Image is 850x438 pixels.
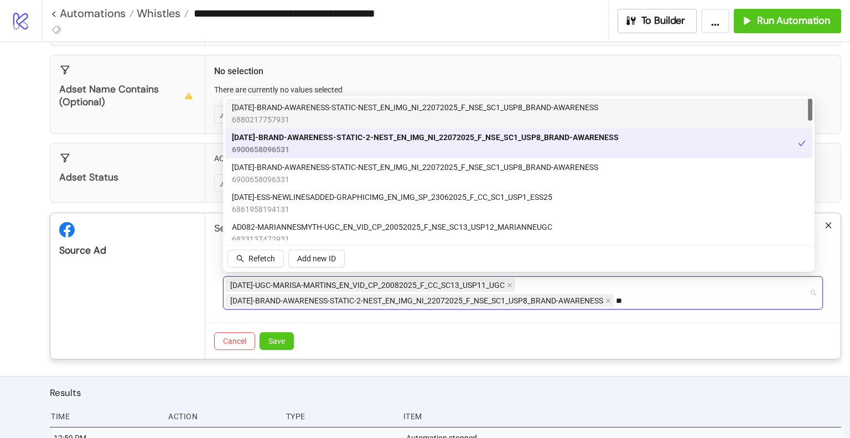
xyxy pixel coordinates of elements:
div: AD219-ESS-NEWLINESADDED-GRAPHICIMG_EN_IMG_SP_23062025_F_CC_SC1_USP1_ESS25 [225,188,812,218]
div: AD319-BRAND-AWARENESS-STATIC-NEST_EN_IMG_NI_22072025_F_NSE_SC1_USP8_BRAND-AWARENESS [225,99,812,128]
div: AD327-BRAND-AWARENESS-STATIC-2-NEST_EN_IMG_NI_22072025_F_NSE_SC1_USP8_BRAND-AWARENESS [225,128,812,158]
span: Add new ID [297,254,336,263]
span: close [507,282,512,288]
button: Run Automation [734,9,841,33]
div: Time [50,406,159,427]
span: Save [268,337,285,346]
div: Source Ad [59,244,196,257]
a: < Automations [51,8,134,19]
span: [DATE]-BRAND-AWARENESS-STATIC-2-NEST_EN_IMG_NI_22072025_F_NSE_SC1_USP8_BRAND-AWARENESS [232,131,619,143]
h2: Results [50,385,841,400]
span: To Builder [641,14,686,27]
div: Type [285,406,395,427]
p: Select one or more Ads [214,222,832,235]
div: Action [167,406,277,427]
input: Select ad ids from list [616,294,630,307]
button: Save [260,332,294,350]
span: AD082-MARIANNESMYTH-UGC_EN_VID_CP_20052025_F_NSE_SC13_USP12_MARIANNEUGC [232,221,552,233]
span: [DATE]-BRAND-AWARENESS-STATIC-NEST_EN_IMG_NI_22072025_F_NSE_SC1_USP8_BRAND-AWARENESS [232,161,598,173]
span: 6880217757931 [232,114,598,126]
span: [DATE]-ESS-NEWLINESADDED-GRAPHICIMG_EN_IMG_SP_23062025_F_CC_SC1_USP1_ESS25 [232,191,552,203]
div: AD082-MARIANNESMYTH-UGC_EN_VID_CP_20052025_F_NSE_SC13_USP12_MARIANNEUGC [225,218,812,248]
span: search [236,255,244,262]
span: 6900658096531 [232,143,619,156]
button: Add new ID [288,250,345,267]
a: Whistles [134,8,189,19]
span: Cancel [223,337,246,346]
span: 6833137472931 [232,233,552,245]
button: ... [701,9,729,33]
span: AD327-BRAND-AWARENESS-STATIC-2-NEST_EN_IMG_NI_22072025_F_NSE_SC1_USP8_BRAND-AWARENESS [225,294,614,307]
span: Run Automation [757,14,830,27]
span: [DATE]-UGC-MARISA-MARTINS_EN_VID_CP_20082025_F_CC_SC13_USP11_UGC [230,279,505,291]
span: close [825,221,832,229]
button: Cancel [214,332,255,350]
span: Whistles [134,6,180,20]
span: [DATE]-BRAND-AWARENESS-STATIC-NEST_EN_IMG_NI_22072025_F_NSE_SC1_USP8_BRAND-AWARENESS [232,101,598,114]
span: [DATE]-BRAND-AWARENESS-STATIC-2-NEST_EN_IMG_NI_22072025_F_NSE_SC1_USP8_BRAND-AWARENESS [230,295,603,307]
span: close [605,298,611,303]
button: To Builder [618,9,697,33]
span: check [798,140,806,147]
span: 6900658096331 [232,173,598,185]
span: AD422-UGC-MARISA-MARTINS_EN_VID_CP_20082025_F_CC_SC13_USP11_UGC [225,279,515,292]
div: Item [402,406,841,427]
button: Refetch [227,250,284,267]
span: 6861958194131 [232,203,552,215]
span: Refetch [248,254,275,263]
div: AD319-BRAND-AWARENESS-STATIC-NEST_EN_IMG_NI_22072025_F_NSE_SC1_USP8_BRAND-AWARENESS [225,158,812,188]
